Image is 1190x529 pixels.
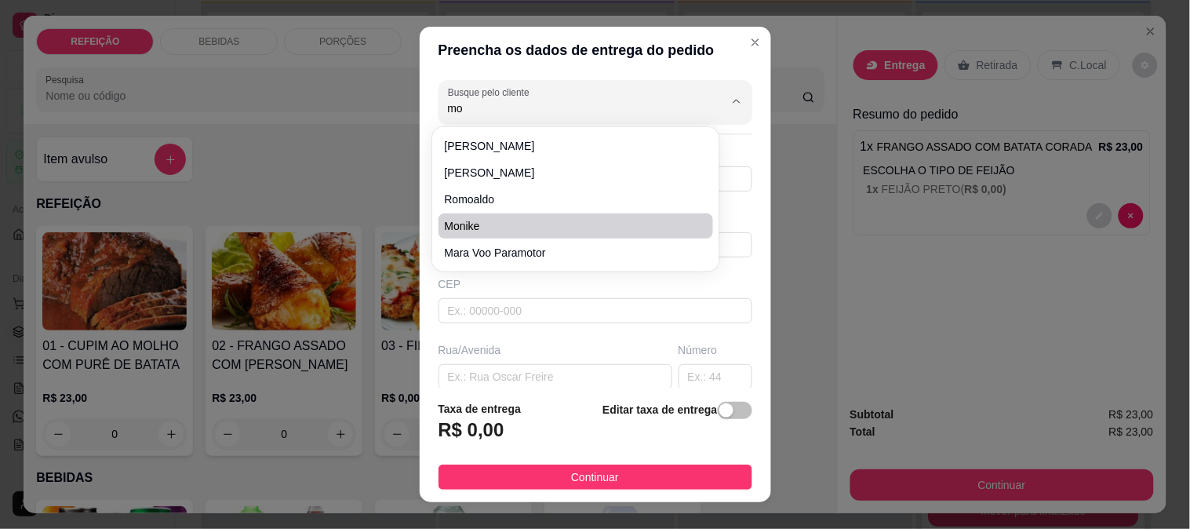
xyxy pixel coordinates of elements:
[445,165,692,181] span: [PERSON_NAME]
[420,27,771,74] header: Preencha os dados de entrega do pedido
[679,342,752,358] div: Número
[602,403,717,416] strong: Editar taxa de entrega
[439,364,672,389] input: Ex.: Rua Oscar Freire
[679,364,752,389] input: Ex.: 44
[439,342,672,358] div: Rua/Avenida
[439,298,752,323] input: Ex.: 00000-000
[448,100,699,116] input: Busque pelo cliente
[445,218,692,234] span: monike
[439,133,714,265] ul: Suggestions
[439,403,522,415] strong: Taxa de entrega
[445,138,692,154] span: [PERSON_NAME]
[445,245,692,261] span: Mara voo paramotor
[743,30,768,55] button: Close
[439,418,504,443] h3: R$ 0,00
[445,192,692,207] span: Romoaldo
[435,130,717,268] div: Suggestions
[571,469,619,486] span: Continuar
[724,89,749,114] button: Show suggestions
[439,276,752,292] div: CEP
[448,86,535,99] label: Busque pelo cliente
